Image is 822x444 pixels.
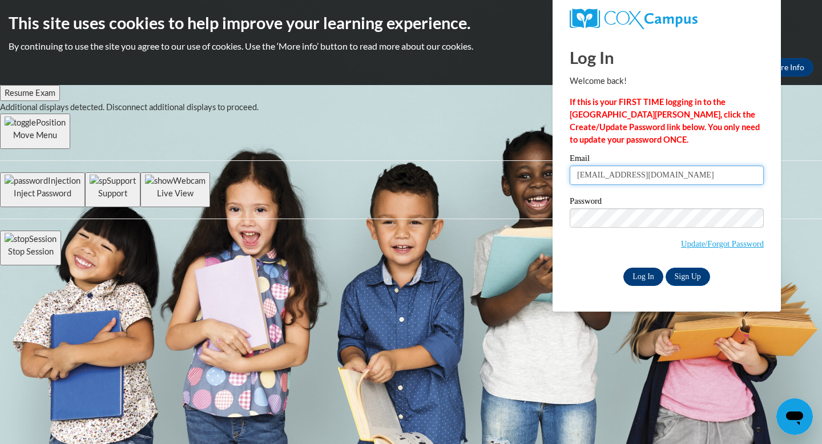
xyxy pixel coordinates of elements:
p: Support [90,187,136,200]
a: Update/Forgot Password [681,239,764,248]
img: togglePosition [5,116,66,129]
a: COX Campus [570,9,764,29]
input: Log In [623,268,663,286]
label: Email [570,154,764,166]
strong: If this is your FIRST TIME logging in to the [GEOGRAPHIC_DATA][PERSON_NAME], click the Create/Upd... [570,97,760,144]
button: Live View [140,172,210,207]
p: Welcome back! [570,75,764,87]
h1: Log In [570,46,764,69]
h2: This site uses cookies to help improve your learning experience. [9,11,813,34]
p: Stop Session [5,245,57,258]
img: stopSession [5,233,57,245]
p: By continuing to use the site you agree to our use of cookies. Use the ‘More info’ button to read... [9,40,813,53]
p: Live View [145,187,205,200]
a: More Info [760,58,813,76]
label: Password [570,197,764,208]
button: Support [85,172,140,207]
img: showWebcam [145,175,205,187]
img: COX Campus [570,9,698,29]
p: Inject Password [5,187,80,200]
iframe: Button to launch messaging window [776,398,813,435]
p: Move Menu [5,129,66,142]
img: spSupport [90,175,136,187]
img: passwordInjection [5,175,80,187]
a: Sign Up [666,268,710,286]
